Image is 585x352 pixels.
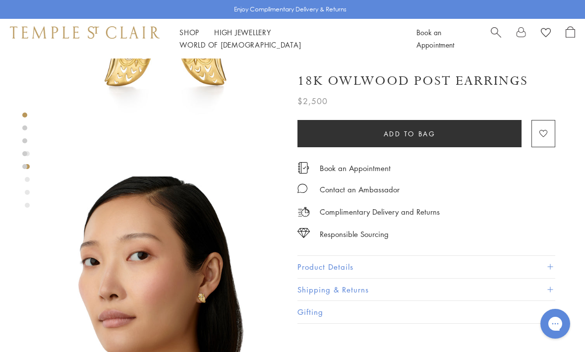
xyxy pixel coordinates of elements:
button: Add to bag [297,120,522,147]
iframe: Gorgias live chat messenger [535,305,575,342]
a: Search [491,26,501,51]
nav: Main navigation [179,26,394,51]
img: icon_sourcing.svg [297,228,310,238]
button: Product Details [297,256,555,278]
a: Book an Appointment [320,163,391,174]
div: Contact an Ambassador [320,183,400,196]
a: High JewelleryHigh Jewellery [214,27,271,37]
div: Product gallery navigation [25,149,30,216]
h1: 18K Owlwood Post Earrings [297,72,528,90]
img: icon_delivery.svg [297,206,310,218]
a: ShopShop [179,27,199,37]
button: Gifting [297,301,555,323]
button: Shipping & Returns [297,279,555,301]
p: Complimentary Delivery and Returns [320,206,440,218]
p: Enjoy Complimentary Delivery & Returns [234,4,347,14]
a: View Wishlist [541,26,551,41]
div: Responsible Sourcing [320,228,389,240]
a: World of [DEMOGRAPHIC_DATA]World of [DEMOGRAPHIC_DATA] [179,40,301,50]
span: $2,500 [297,95,328,108]
span: Add to bag [384,128,436,139]
a: Book an Appointment [416,27,454,50]
img: Temple St. Clair [10,26,160,38]
a: Open Shopping Bag [566,26,575,51]
img: MessageIcon-01_2.svg [297,183,307,193]
img: icon_appointment.svg [297,162,309,174]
